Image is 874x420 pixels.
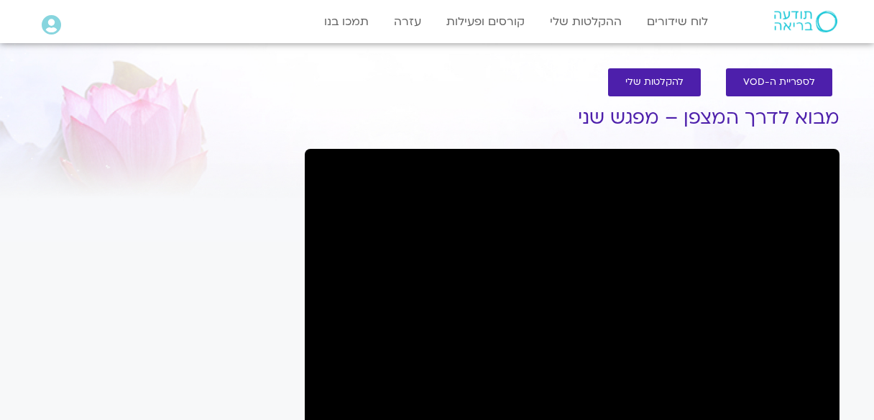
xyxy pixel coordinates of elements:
[774,11,837,32] img: תודעה בריאה
[625,77,684,88] span: להקלטות שלי
[387,8,428,35] a: עזרה
[608,68,701,96] a: להקלטות שלי
[439,8,532,35] a: קורסים ופעילות
[317,8,376,35] a: תמכו בנו
[305,107,839,129] h1: מבוא לדרך המצפן – מפגש שני
[743,77,815,88] span: לספריית ה-VOD
[726,68,832,96] a: לספריית ה-VOD
[543,8,629,35] a: ההקלטות שלי
[640,8,715,35] a: לוח שידורים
